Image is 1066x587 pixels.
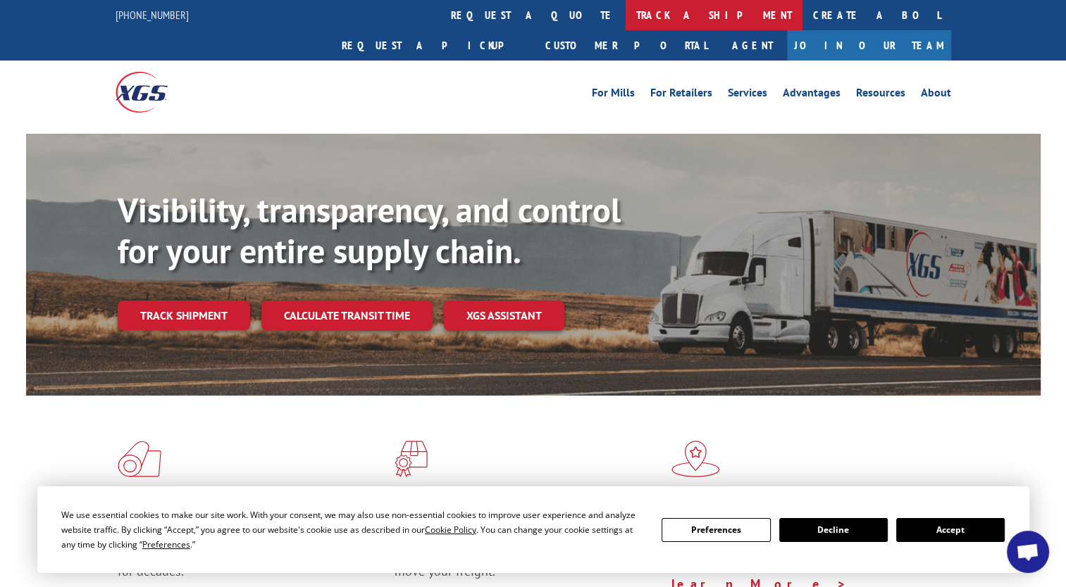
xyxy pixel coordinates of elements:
[118,441,161,477] img: xgs-icon-total-supply-chain-intelligence-red
[395,441,428,477] img: xgs-icon-focused-on-flooring-red
[779,518,888,542] button: Decline
[444,301,564,331] a: XGS ASSISTANT
[856,87,905,103] a: Resources
[671,441,720,477] img: xgs-icon-flagship-distribution-model-red
[662,518,770,542] button: Preferences
[261,301,433,331] a: Calculate transit time
[142,538,190,550] span: Preferences
[118,188,621,272] b: Visibility, transparency, and control for your entire supply chain.
[1007,531,1049,573] div: Open chat
[331,30,535,61] a: Request a pickup
[61,507,645,552] div: We use essential cookies to make our site work. With your consent, we may also use non-essential ...
[592,87,635,103] a: For Mills
[718,30,787,61] a: Agent
[896,518,1005,542] button: Accept
[425,524,476,536] span: Cookie Policy
[650,87,712,103] a: For Retailers
[921,87,951,103] a: About
[783,87,841,103] a: Advantages
[118,301,250,330] a: Track shipment
[728,87,767,103] a: Services
[116,8,189,22] a: [PHONE_NUMBER]
[118,529,383,579] span: As an industry carrier of choice, XGS has brought innovation and dedication to flooring logistics...
[37,486,1029,573] div: Cookie Consent Prompt
[535,30,718,61] a: Customer Portal
[787,30,951,61] a: Join Our Team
